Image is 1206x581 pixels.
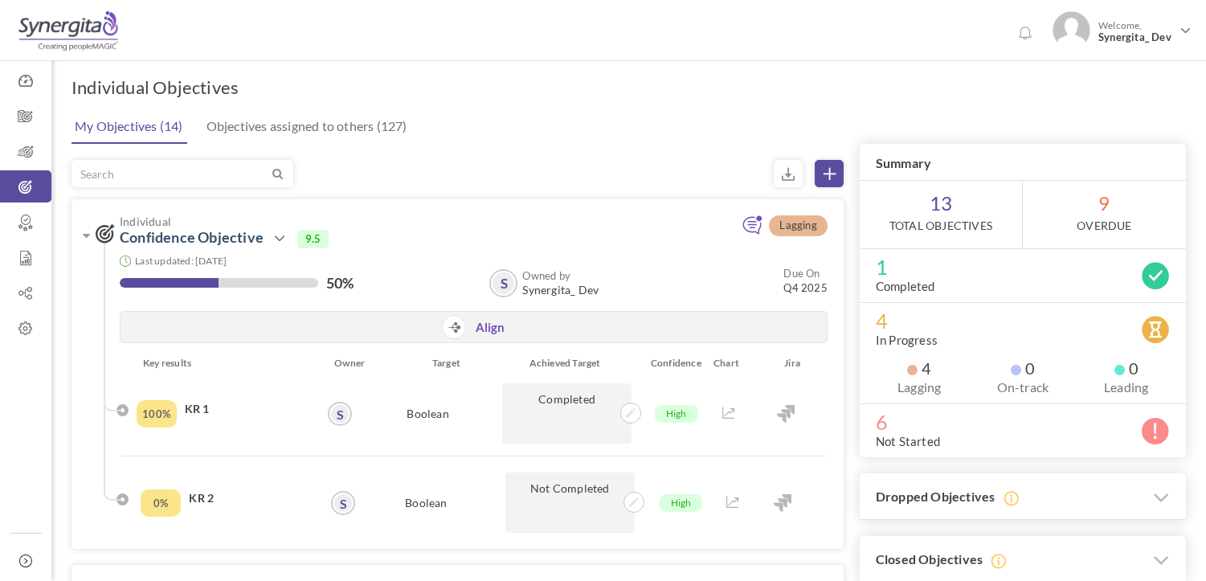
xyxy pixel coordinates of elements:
[131,355,325,371] div: Key results
[1082,379,1170,395] label: Leading
[620,404,641,419] a: Update achivements
[639,355,705,371] div: Confidence
[1077,218,1131,234] label: OverDue
[120,228,264,246] a: Confidence Objective
[522,284,599,297] span: Synergita_ Dev
[783,266,827,295] small: Q4 2025
[371,355,505,371] div: Target
[185,401,312,417] h4: KR 1
[660,494,703,512] span: High
[777,405,795,423] img: Jira Integration
[135,255,227,267] small: Last updated: [DATE]
[325,355,371,371] div: Owner
[329,403,350,424] a: S
[783,267,820,280] small: Due On
[619,493,640,508] a: Update achivements
[860,473,1186,521] h3: Dropped Objectives
[1012,21,1038,47] a: Notifications
[889,218,992,234] label: Total Objectives
[907,360,931,376] span: 4
[505,355,639,371] div: Achieved Target
[189,490,309,506] h4: KR 2
[18,10,118,51] img: Logo
[326,275,354,291] label: 50%
[860,144,1186,181] h3: Summary
[742,223,762,237] a: Add continuous feedback
[297,230,329,248] span: 9.5
[1090,11,1178,51] span: Welcome,
[860,181,1022,248] span: 13
[876,259,1170,275] span: 1
[655,405,698,423] span: High
[522,269,570,282] b: Owned by
[505,473,635,533] p: Not Completed
[876,332,938,348] label: In Progress
[876,278,935,294] label: Completed
[876,433,940,449] label: Not Started
[979,379,1067,395] label: On-track
[137,400,177,428] div: Completed Percentage
[705,355,759,371] div: Chart
[876,414,1170,430] span: 6
[1114,360,1139,376] span: 0
[141,489,181,517] div: Completed Percentage
[502,383,632,444] p: Completed
[1011,360,1035,376] span: 0
[491,271,516,296] a: S
[202,110,411,142] a: Objectives assigned to others (127)
[476,320,505,337] a: Align
[815,160,844,187] a: Create Objective
[876,379,963,395] label: Lagging
[1098,31,1174,43] span: Synergita_ Dev
[358,383,497,444] div: Boolean
[72,76,239,99] h1: Individual Objectives
[333,493,354,513] a: S
[774,494,791,512] img: Jira Integration
[1023,181,1186,248] span: 9
[72,161,269,186] input: Search
[758,355,825,371] div: Jira
[769,215,827,236] span: Lagging
[71,110,187,144] a: My Objectives (14)
[1046,5,1198,52] a: Photo Welcome,Synergita_ Dev
[120,215,691,227] span: Individual
[774,160,803,187] small: Export
[1053,11,1090,49] img: Photo
[876,313,1170,329] span: 4
[357,473,496,533] div: Boolean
